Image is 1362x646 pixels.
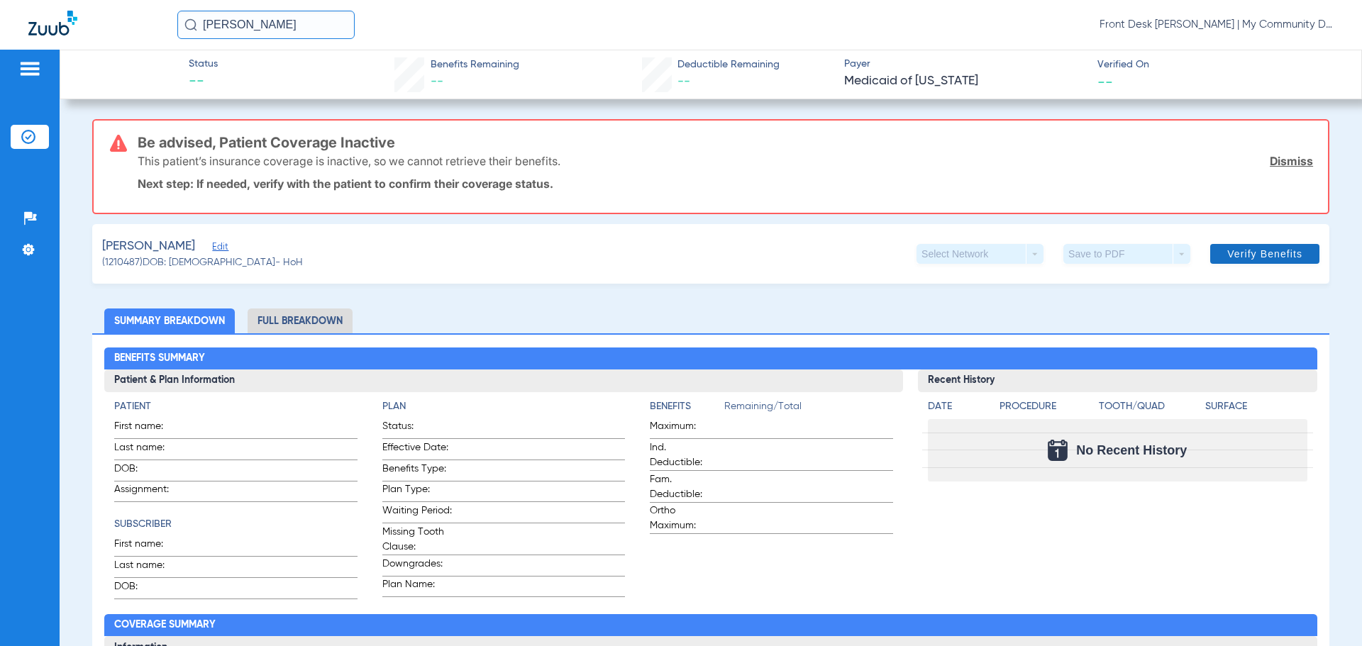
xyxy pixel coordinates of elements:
span: [PERSON_NAME] [102,238,195,255]
h4: Surface [1205,399,1307,414]
li: Summary Breakdown [104,308,235,333]
span: Benefits Type: [382,462,452,481]
app-breakdown-title: Procedure [1000,399,1094,419]
span: Fam. Deductible: [650,472,719,502]
span: No Recent History [1076,443,1187,457]
span: Status [189,57,218,72]
span: Waiting Period: [382,503,452,523]
span: Missing Tooth Clause: [382,525,452,555]
p: Next step: If needed, verify with the patient to confirm their coverage status. [138,177,1313,191]
h4: Patient [114,399,357,414]
span: First name: [114,537,184,556]
h4: Date [928,399,987,414]
li: Full Breakdown [248,308,353,333]
span: Last name: [114,558,184,577]
h2: Benefits Summary [104,347,1317,370]
h4: Plan [382,399,625,414]
span: Plan Type: [382,482,452,501]
span: Last name: [114,440,184,460]
span: -- [189,72,218,92]
p: This patient’s insurance coverage is inactive, so we cannot retrieve their benefits. [138,154,560,168]
span: -- [431,75,443,88]
span: Payer [844,57,1085,72]
img: Zuub Logo [28,11,77,35]
span: DOB: [114,462,184,481]
span: Downgrades: [382,557,452,576]
span: Status: [382,419,452,438]
app-breakdown-title: Date [928,399,987,419]
input: Search for patients [177,11,355,39]
h4: Procedure [1000,399,1094,414]
h4: Subscriber [114,517,357,532]
span: Ortho Maximum: [650,503,719,533]
span: -- [677,75,690,88]
span: -- [1097,74,1113,89]
span: Assignment: [114,482,184,501]
span: Plan Name: [382,577,452,596]
span: Deductible Remaining [677,57,780,72]
img: error-icon [110,135,127,152]
img: Calendar [1048,440,1068,461]
span: Maximum: [650,419,719,438]
span: Front Desk [PERSON_NAME] | My Community Dental Centers [1100,18,1334,32]
app-breakdown-title: Tooth/Quad [1099,399,1200,419]
app-breakdown-title: Benefits [650,399,724,419]
a: Dismiss [1270,154,1313,168]
span: DOB: [114,579,184,598]
span: Verified On [1097,57,1339,72]
h4: Tooth/Quad [1099,399,1200,414]
button: Verify Benefits [1210,244,1319,264]
h3: Recent History [918,369,1317,392]
span: Benefits Remaining [431,57,519,72]
img: hamburger-icon [18,60,41,77]
app-breakdown-title: Surface [1205,399,1307,419]
span: Effective Date: [382,440,452,460]
iframe: Chat Widget [1291,578,1362,646]
span: First name: [114,419,184,438]
span: Medicaid of [US_STATE] [844,72,1085,90]
h3: Be advised, Patient Coverage Inactive [138,135,1313,150]
span: Remaining/Total [724,399,892,419]
h3: Patient & Plan Information [104,369,902,392]
img: Search Icon [184,18,197,31]
span: (1210487) DOB: [DEMOGRAPHIC_DATA] - HoH [102,255,303,270]
span: Edit [212,242,225,255]
h2: Coverage Summary [104,614,1317,637]
span: Verify Benefits [1227,248,1302,260]
h4: Benefits [650,399,724,414]
span: Ind. Deductible: [650,440,719,470]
